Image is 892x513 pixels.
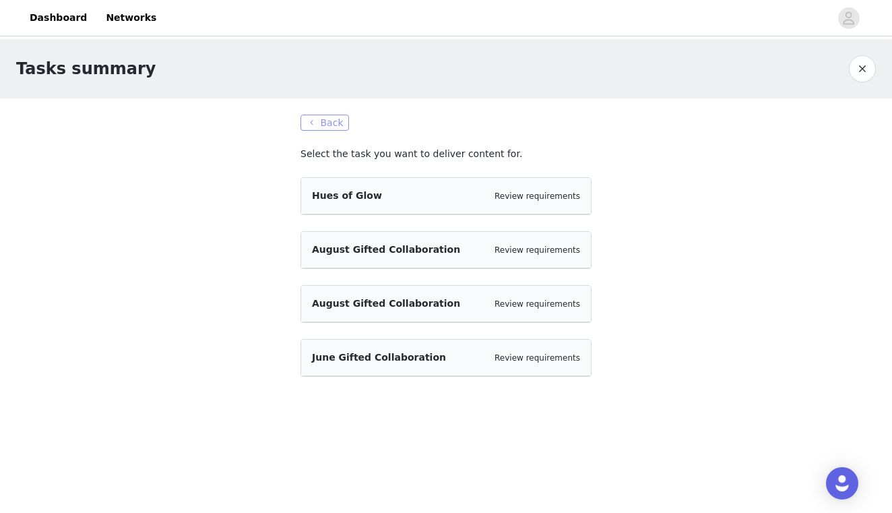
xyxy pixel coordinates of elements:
div: avatar [842,7,855,29]
p: Select the task you want to deliver content for. [300,147,592,161]
a: Networks [98,3,164,33]
a: Dashboard [22,3,95,33]
span: August Gifted Collaboration [312,244,460,255]
span: Hues of Glow [312,190,382,201]
span: June Gifted Collaboration [312,352,446,363]
a: Review requirements [495,353,580,363]
a: Review requirements [495,299,580,309]
div: Open Intercom Messenger [826,467,858,500]
button: Back [300,115,349,131]
span: August Gifted Collaboration [312,298,460,309]
h1: Tasks summary [16,57,156,81]
a: Review requirements [495,191,580,201]
a: Review requirements [495,245,580,255]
